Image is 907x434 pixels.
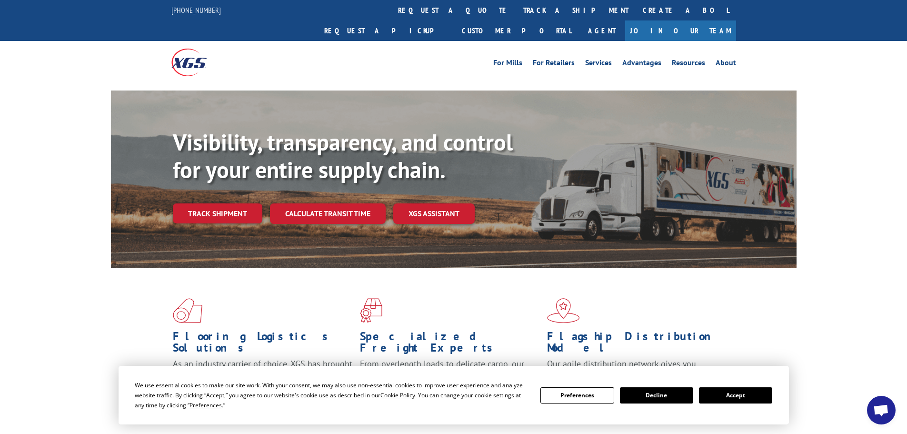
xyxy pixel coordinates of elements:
[380,391,415,399] span: Cookie Policy
[173,298,202,323] img: xgs-icon-total-supply-chain-intelligence-red
[533,59,575,70] a: For Retailers
[547,358,722,381] span: Our agile distribution network gives you nationwide inventory management on demand.
[173,127,513,184] b: Visibility, transparency, and control for your entire supply chain.
[540,387,614,404] button: Preferences
[270,203,386,224] a: Calculate transit time
[716,59,736,70] a: About
[625,20,736,41] a: Join Our Team
[173,331,353,358] h1: Flooring Logistics Solutions
[578,20,625,41] a: Agent
[189,401,222,409] span: Preferences
[173,358,352,392] span: As an industry carrier of choice, XGS has brought innovation and dedication to flooring logistics...
[317,20,455,41] a: Request a pickup
[360,358,540,401] p: From overlength loads to delicate cargo, our experienced staff knows the best way to move your fr...
[135,380,529,410] div: We use essential cookies to make our site work. With your consent, we may also use non-essential ...
[585,59,612,70] a: Services
[622,59,661,70] a: Advantages
[360,331,540,358] h1: Specialized Freight Experts
[547,298,580,323] img: xgs-icon-flagship-distribution-model-red
[119,366,789,424] div: Cookie Consent Prompt
[493,59,522,70] a: For Mills
[360,298,382,323] img: xgs-icon-focused-on-flooring-red
[699,387,772,404] button: Accept
[547,331,727,358] h1: Flagship Distribution Model
[173,203,262,223] a: Track shipment
[620,387,693,404] button: Decline
[672,59,705,70] a: Resources
[455,20,578,41] a: Customer Portal
[393,203,475,224] a: XGS ASSISTANT
[867,396,896,424] div: Open chat
[171,5,221,15] a: [PHONE_NUMBER]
